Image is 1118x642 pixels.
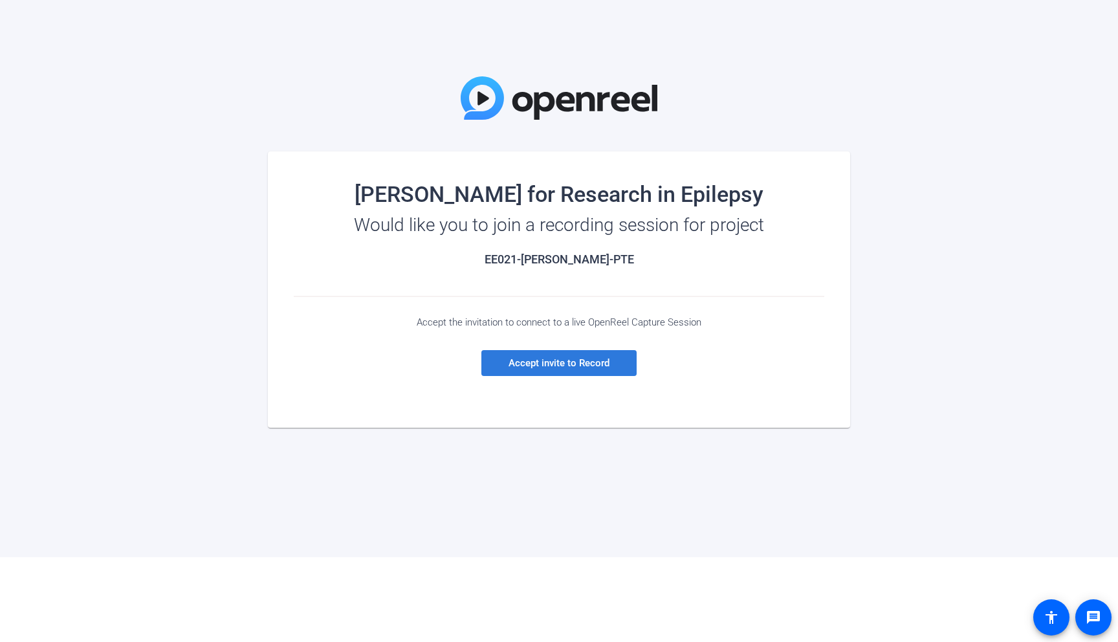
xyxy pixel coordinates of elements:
h2: EE021-[PERSON_NAME]-PTE [294,252,824,267]
mat-icon: message [1086,610,1101,625]
span: Accept invite to Record [509,357,609,369]
img: OpenReel Logo [461,76,657,120]
mat-icon: accessibility [1044,610,1059,625]
div: Accept the invitation to connect to a live OpenReel Capture Session [294,316,824,328]
div: [PERSON_NAME] for Research in Epilepsy [294,184,824,205]
div: Would like you to join a recording session for project [294,215,824,236]
a: Accept invite to Record [481,350,637,376]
